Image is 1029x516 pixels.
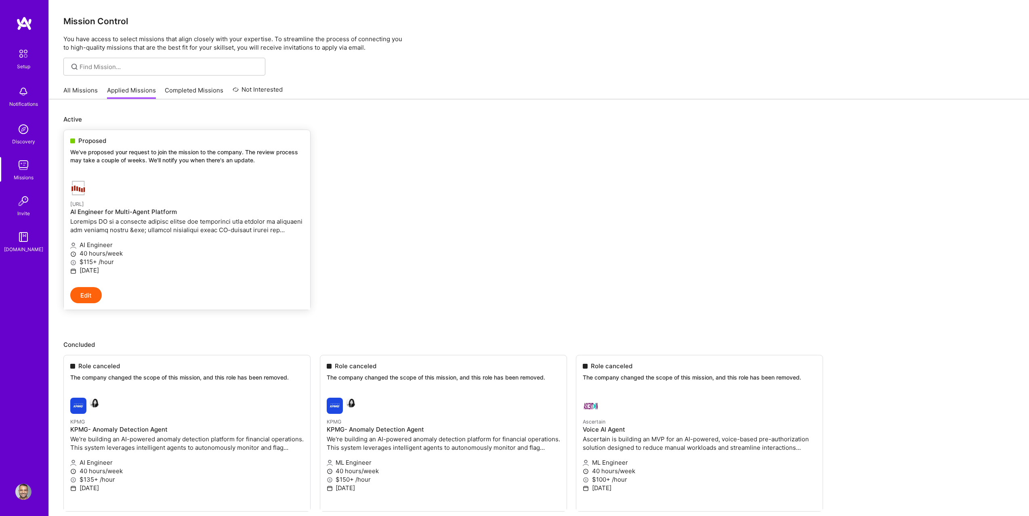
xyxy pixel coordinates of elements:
img: Steelbay.ai company logo [70,180,86,196]
i: icon Calendar [70,268,76,274]
p: AI Engineer [70,241,304,249]
img: setup [15,45,32,62]
img: logo [16,16,32,31]
a: All Missions [63,86,98,99]
p: We've proposed your request to join the mission to the company. The review process may take a cou... [70,148,304,164]
p: [DATE] [70,266,304,275]
img: guide book [15,229,31,245]
h3: Mission Control [63,16,1014,26]
p: Active [63,115,1014,124]
input: Find Mission... [80,63,259,71]
i: icon SearchGrey [70,62,79,71]
a: User Avatar [13,484,34,500]
i: icon MoneyGray [70,260,76,266]
div: Missions [14,173,34,182]
div: Notifications [9,100,38,108]
p: $115+ /hour [70,258,304,266]
p: You have access to select missions that align closely with your expertise. To streamline the proc... [63,35,1014,52]
i: icon Applicant [70,243,76,249]
span: Proposed [78,136,106,145]
i: icon Clock [70,251,76,257]
small: [URL] [70,201,84,207]
p: Loremips DO si a consecte adipisc elitse doe temporinci utla etdolor ma aliquaeni adm veniamq nos... [70,217,304,234]
a: Completed Missions [165,86,223,99]
p: 40 hours/week [70,249,304,258]
div: Setup [17,62,30,71]
p: Concluded [63,340,1014,349]
div: Discovery [12,137,35,146]
a: Steelbay.ai company logo[URL]AI Engineer for Multi-Agent PlatformLoremips DO si a consecte adipis... [64,174,310,287]
img: teamwork [15,157,31,173]
img: bell [15,84,31,100]
button: Edit [70,287,102,303]
h4: AI Engineer for Multi-Agent Platform [70,208,304,216]
img: User Avatar [15,484,31,500]
div: [DOMAIN_NAME] [4,245,43,254]
img: discovery [15,121,31,137]
img: Invite [15,193,31,209]
a: Not Interested [233,85,283,99]
a: Applied Missions [107,86,156,99]
div: Invite [17,209,30,218]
